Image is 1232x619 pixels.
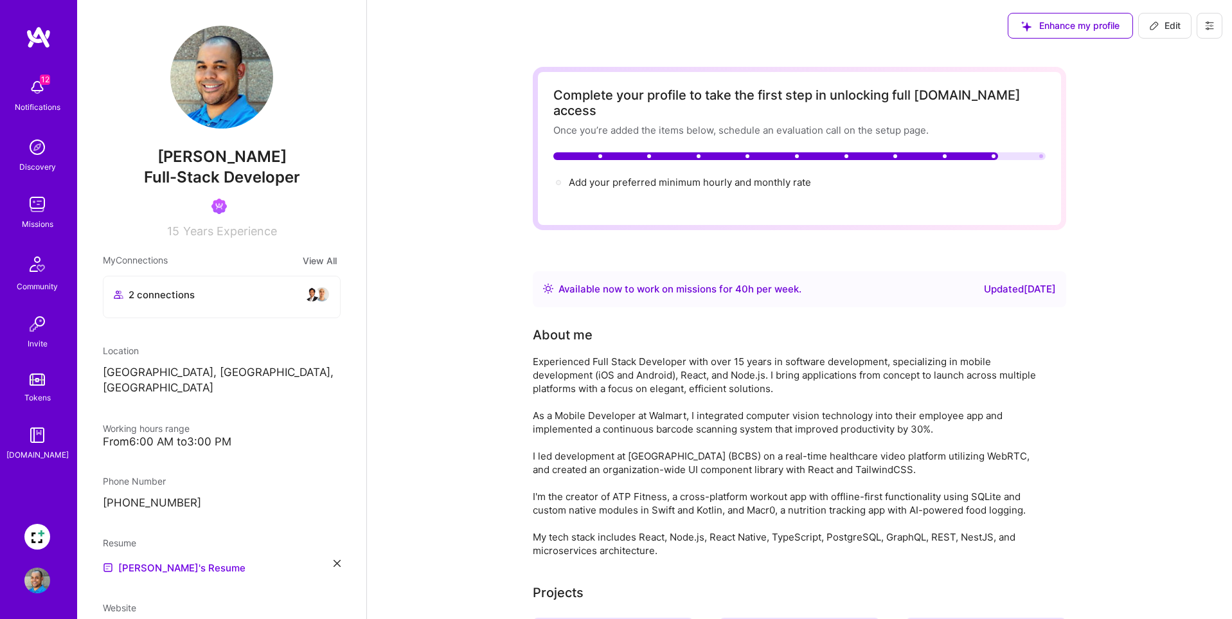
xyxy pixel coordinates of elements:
img: logo [26,26,51,49]
div: Available now to work on missions for h per week . [558,282,801,297]
span: 40 [735,283,748,295]
div: From 6:00 AM to 3:00 PM [103,435,341,449]
button: 2 connectionsavataravatar [103,276,341,318]
img: avatar [304,287,319,302]
span: Enhance my profile [1021,19,1120,32]
div: Complete your profile to take the first step in unlocking full [DOMAIN_NAME] access [553,87,1046,118]
span: Years Experience [183,224,277,238]
img: Community [22,249,53,280]
img: tokens [30,373,45,386]
i: icon Close [334,560,341,567]
p: [PHONE_NUMBER] [103,496,341,511]
button: View All [299,253,341,268]
div: Community [17,280,58,293]
div: Invite [28,337,48,350]
button: Edit [1138,13,1192,39]
img: Availability [543,283,553,294]
div: Tokens [24,391,51,404]
div: Notifications [15,100,60,114]
span: [PERSON_NAME] [103,147,341,166]
img: User Avatar [24,568,50,593]
img: discovery [24,134,50,160]
span: Website [103,602,136,613]
span: 15 [167,224,179,238]
img: Wellth: Senior React Native [24,524,50,550]
span: Edit [1149,19,1181,32]
img: Invite [24,311,50,337]
span: My Connections [103,253,168,268]
span: Phone Number [103,476,166,487]
div: Location [103,344,341,357]
div: Discovery [19,160,56,174]
div: Once you’re added the items below, schedule an evaluation call on the setup page. [553,123,1046,137]
a: User Avatar [21,568,53,593]
div: [DOMAIN_NAME] [6,448,69,462]
span: Working hours range [103,423,190,434]
img: avatar [314,287,330,302]
div: Projects [533,583,584,602]
div: Experienced Full Stack Developer with over 15 years in software development, specializing in mobi... [533,355,1047,557]
div: Updated [DATE] [984,282,1056,297]
span: Resume [103,537,136,548]
span: Full-Stack Developer [144,168,300,186]
p: [GEOGRAPHIC_DATA], [GEOGRAPHIC_DATA], [GEOGRAPHIC_DATA] [103,365,341,396]
i: icon SuggestedTeams [1021,21,1031,31]
a: [PERSON_NAME]'s Resume [103,560,246,575]
span: 12 [40,75,50,85]
img: guide book [24,422,50,448]
img: Been on Mission [211,199,227,214]
img: Resume [103,562,113,573]
a: Wellth: Senior React Native [21,524,53,550]
i: icon Collaborator [114,290,123,300]
img: bell [24,75,50,100]
button: Enhance my profile [1008,13,1133,39]
img: User Avatar [170,26,273,129]
img: teamwork [24,192,50,217]
div: About me [533,325,593,345]
span: Add your preferred minimum hourly and monthly rate [569,176,811,188]
div: Missions [22,217,53,231]
span: 2 connections [129,288,195,301]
